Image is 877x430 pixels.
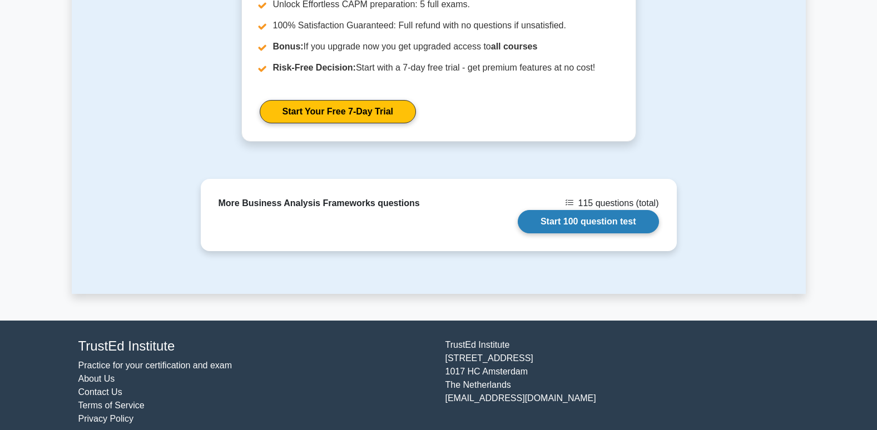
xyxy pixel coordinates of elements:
a: Terms of Service [78,401,145,410]
a: Practice for your certification and exam [78,361,232,370]
a: About Us [78,374,115,383]
a: Privacy Policy [78,414,134,423]
a: Start 100 question test [518,210,659,233]
a: Start Your Free 7-Day Trial [260,100,416,123]
a: Contact Us [78,387,122,397]
div: TrustEd Institute [STREET_ADDRESS] 1017 HC Amsterdam The Netherlands [EMAIL_ADDRESS][DOMAIN_NAME] [439,338,806,426]
h4: TrustEd Institute [78,338,432,354]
